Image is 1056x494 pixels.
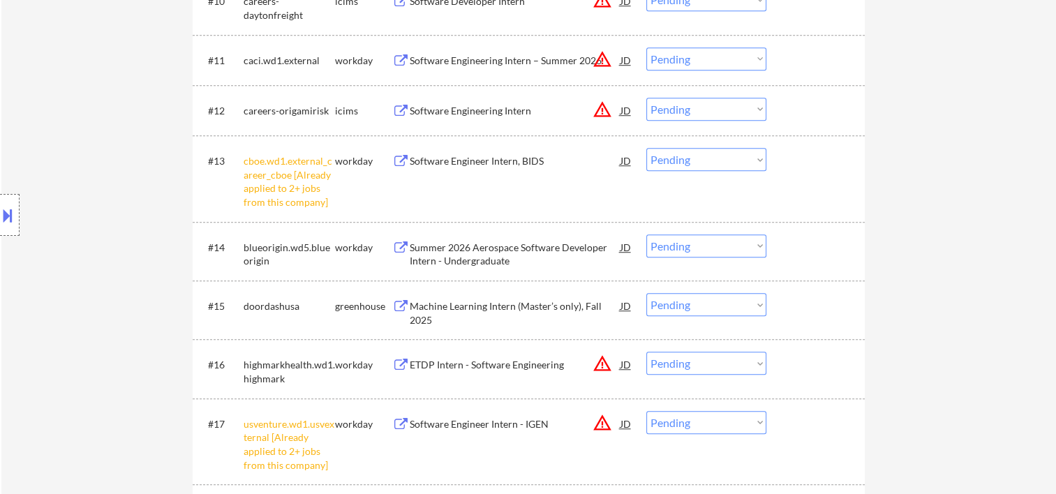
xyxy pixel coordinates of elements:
[593,354,612,373] button: warning_amber
[410,104,620,118] div: Software Engineering Intern
[244,154,335,209] div: cboe.wd1.external_career_cboe [Already applied to 2+ jobs from this company]
[410,299,620,327] div: Machine Learning Intern (Master’s only), Fall 2025
[619,98,633,123] div: JD
[244,358,335,385] div: highmarkhealth.wd1.highmark
[244,241,335,268] div: blueorigin.wd5.blueorigin
[335,299,392,313] div: greenhouse
[410,154,620,168] div: Software Engineer Intern, BIDS
[208,358,232,372] div: #16
[619,352,633,377] div: JD
[410,54,620,68] div: Software Engineering Intern – Summer 2026
[244,299,335,313] div: doordashusa
[244,417,335,472] div: usventure.wd1.usvexternal [Already applied to 2+ jobs from this company]
[208,54,232,68] div: #11
[619,293,633,318] div: JD
[335,104,392,118] div: icims
[335,241,392,255] div: workday
[593,413,612,433] button: warning_amber
[619,47,633,73] div: JD
[208,417,232,431] div: #17
[619,234,633,260] div: JD
[593,100,612,119] button: warning_amber
[244,54,335,68] div: caci.wd1.external
[619,411,633,436] div: JD
[244,104,335,118] div: careers-origamirisk
[619,148,633,173] div: JD
[410,358,620,372] div: ETDP Intern - Software Engineering
[593,50,612,69] button: warning_amber
[335,358,392,372] div: workday
[410,241,620,268] div: Summer 2026 Aerospace Software Developer Intern - Undergraduate
[410,417,620,431] div: Software Engineer Intern - IGEN
[335,417,392,431] div: workday
[335,154,392,168] div: workday
[335,54,392,68] div: workday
